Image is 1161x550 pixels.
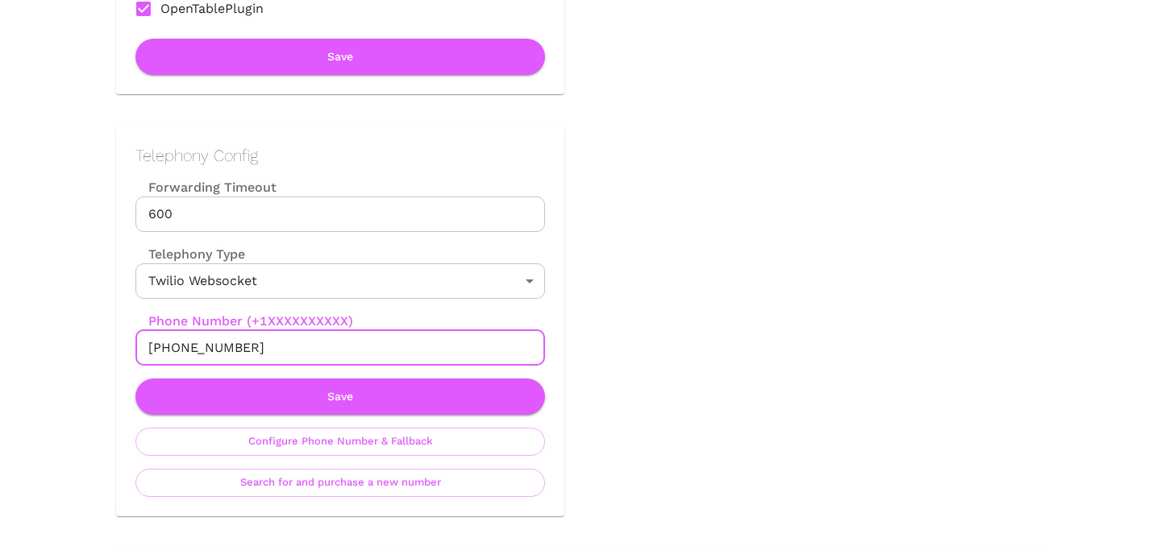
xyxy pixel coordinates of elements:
label: Telephony Type [135,245,245,263]
button: Search for and purchase a new number [135,469,545,497]
h2: Telephony Config [135,146,545,165]
div: Twilio Websocket [135,263,545,299]
button: Save [135,378,545,415]
button: Configure Phone Number & Fallback [135,428,545,456]
label: Phone Number (+1XXXXXXXXXX) [135,312,545,330]
label: Forwarding Timeout [135,178,545,196]
button: Save [135,39,545,75]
